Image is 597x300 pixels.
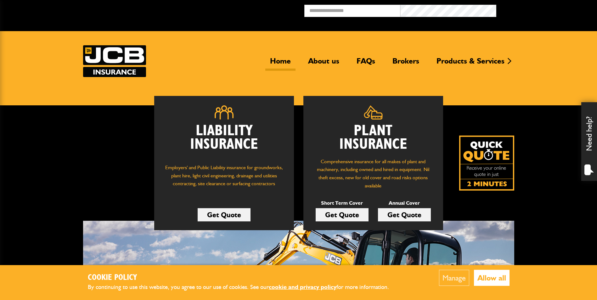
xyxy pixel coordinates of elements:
p: Comprehensive insurance for all makes of plant and machinery, including owned and hired in equipm... [313,158,434,190]
a: About us [303,56,344,71]
a: cookie and privacy policy [269,283,336,291]
a: FAQs [352,56,380,71]
a: Get your insurance quote isn just 2-minutes [459,136,514,191]
h2: Liability Insurance [164,124,284,158]
a: Products & Services [432,56,509,71]
button: Allow all [474,270,510,286]
p: Employers' and Public Liability insurance for groundworks, plant hire, light civil engineering, d... [164,164,284,194]
p: Annual Cover [378,199,431,207]
a: Home [265,56,296,71]
a: Get Quote [316,208,369,221]
button: Broker Login [496,5,592,14]
a: JCB Insurance Services [83,45,146,77]
a: Get Quote [378,208,431,221]
p: Short Term Cover [316,199,369,207]
p: By continuing to use this website, you agree to our use of cookies. See our for more information. [88,282,399,292]
img: Quick Quote [459,136,514,191]
a: Get Quote [198,208,251,221]
button: Manage [439,270,469,286]
h2: Cookie Policy [88,273,399,283]
div: Need help? [581,102,597,181]
h2: Plant Insurance [313,124,434,151]
img: JCB Insurance Services logo [83,45,146,77]
a: Brokers [388,56,424,71]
